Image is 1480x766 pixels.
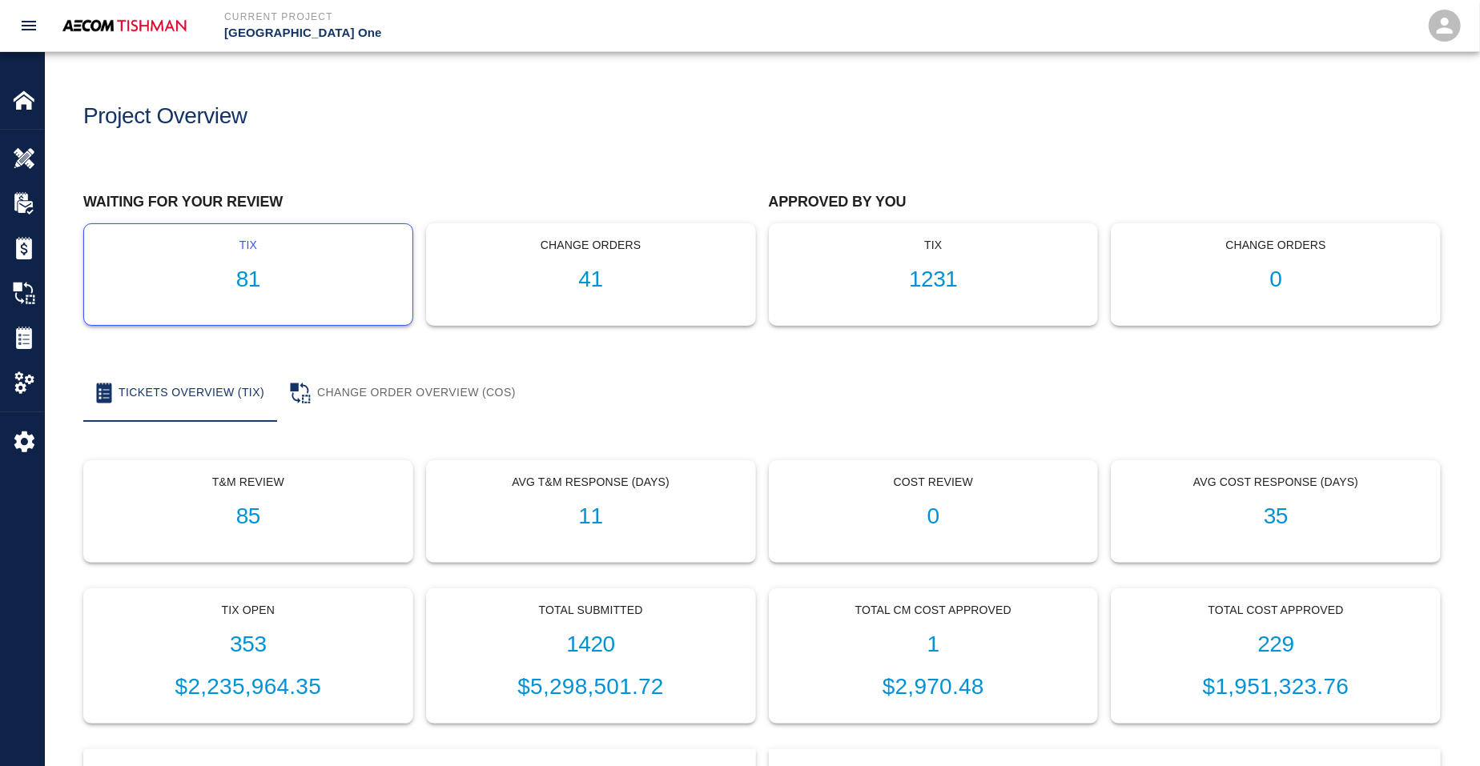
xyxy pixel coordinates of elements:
[782,632,1085,658] h1: 1
[440,670,742,704] p: $5,298,501.72
[440,474,742,491] p: Avg T&M Response (Days)
[97,503,400,530] h1: 85
[224,10,826,24] p: Current Project
[1124,670,1427,704] p: $1,951,323.76
[97,474,400,491] p: T&M Review
[1124,602,1427,619] p: Total Cost Approved
[440,503,742,530] h1: 11
[440,267,742,293] h1: 41
[440,632,742,658] h1: 1420
[782,237,1085,254] p: tix
[1124,632,1427,658] h1: 229
[440,602,742,619] p: Total Submitted
[97,632,400,658] h1: 353
[83,364,277,422] button: Tickets Overview (TIX)
[277,364,529,422] button: Change Order Overview (COS)
[769,194,1442,211] h2: Approved by you
[782,267,1085,293] h1: 1231
[10,6,48,45] button: open drawer
[1124,474,1427,491] p: Avg Cost Response (Days)
[1124,503,1427,530] h1: 35
[782,474,1085,491] p: Cost Review
[1124,237,1427,254] p: Change Orders
[57,14,192,37] img: AECOM Tishman
[782,670,1085,704] p: $2,970.48
[83,194,756,211] h2: Waiting for your review
[782,503,1085,530] h1: 0
[224,24,826,42] p: [GEOGRAPHIC_DATA] One
[97,670,400,704] p: $2,235,964.35
[97,267,400,293] h1: 81
[1124,267,1427,293] h1: 0
[83,103,247,130] h1: Project Overview
[97,602,400,619] p: Tix Open
[782,602,1085,619] p: Total CM Cost Approved
[97,237,400,254] p: tix
[440,237,742,254] p: Change Orders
